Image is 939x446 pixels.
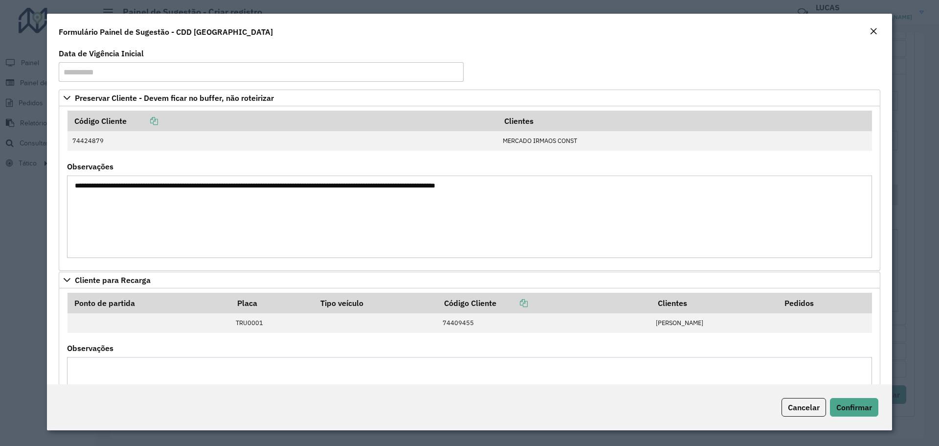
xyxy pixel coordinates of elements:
th: Placa [231,293,313,313]
th: Pedidos [778,293,872,313]
th: Clientes [497,111,872,131]
td: 74409455 [438,313,651,333]
span: Preservar Cliente - Devem ficar no buffer, não roteirizar [75,94,274,102]
button: Close [867,25,880,38]
td: [PERSON_NAME] [651,313,778,333]
span: Confirmar [836,402,872,412]
td: 74424879 [67,131,498,151]
td: TRU0001 [231,313,313,333]
label: Observações [67,161,113,172]
a: Preservar Cliente - Devem ficar no buffer, não roteirizar [59,90,880,106]
a: Cliente para Recarga [59,272,880,288]
th: Ponto de partida [67,293,231,313]
th: Código Cliente [67,111,498,131]
button: Confirmar [830,398,878,417]
button: Cancelar [782,398,826,417]
th: Tipo veículo [313,293,438,313]
span: Cancelar [788,402,820,412]
h4: Formulário Painel de Sugestão - CDD [GEOGRAPHIC_DATA] [59,26,273,38]
label: Data de Vigência Inicial [59,47,144,59]
span: Cliente para Recarga [75,276,151,284]
em: Fechar [870,27,877,35]
a: Copiar [496,298,528,308]
div: Preservar Cliente - Devem ficar no buffer, não roteirizar [59,106,880,271]
td: MERCADO IRMAOS CONST [497,131,872,151]
a: Copiar [127,116,158,126]
label: Observações [67,342,113,354]
th: Código Cliente [438,293,651,313]
th: Clientes [651,293,778,313]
